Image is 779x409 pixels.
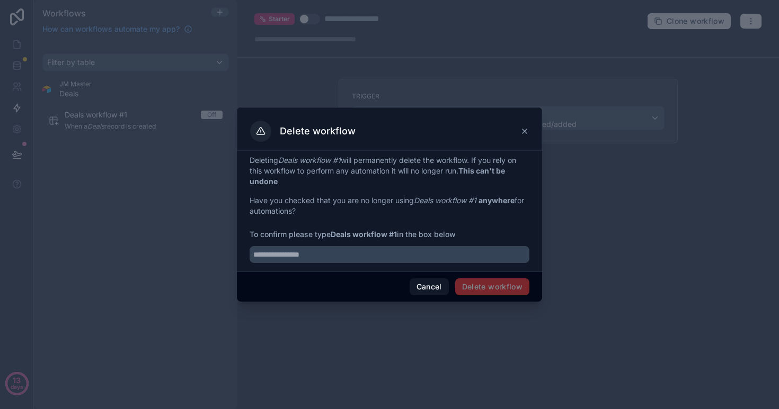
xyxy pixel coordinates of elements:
p: Have you checked that you are no longer using for automations? [250,195,529,216]
p: Deleting will permanently delete the workflow. If you rely on this workflow to perform any automa... [250,155,529,187]
h3: Delete workflow [280,125,356,138]
strong: Deals workflow #1 [331,230,397,239]
strong: anywhere [479,196,515,205]
button: Cancel [410,278,449,295]
span: To confirm please type in the box below [250,229,529,240]
em: Deals workflow #1 [414,196,476,205]
em: Deals workflow #1 [278,156,341,165]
